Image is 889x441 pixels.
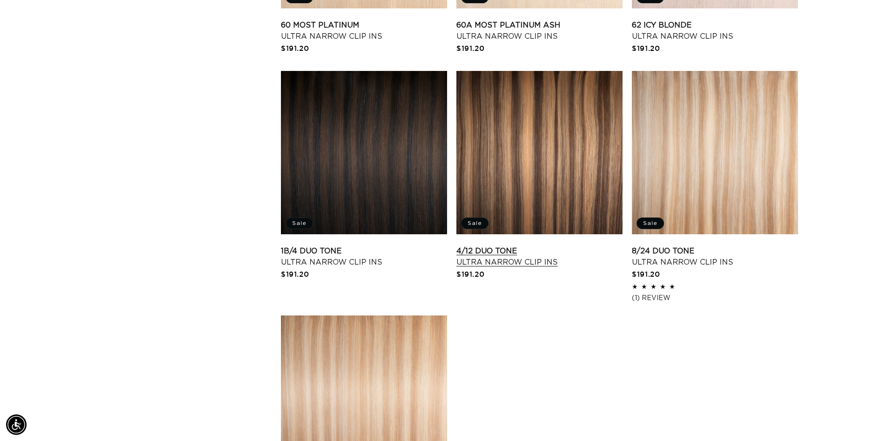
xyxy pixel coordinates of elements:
[456,245,623,268] a: 4/12 Duo Tone Ultra Narrow Clip Ins
[842,396,889,441] iframe: Chat Widget
[632,245,798,268] a: 8/24 Duo Tone Ultra Narrow Clip Ins
[456,20,623,42] a: 60A Most Platinum Ash Ultra Narrow Clip Ins
[632,20,798,42] a: 62 Icy Blonde Ultra Narrow Clip Ins
[281,20,447,42] a: 60 Most Platinum Ultra Narrow Clip Ins
[281,245,447,268] a: 1B/4 Duo Tone Ultra Narrow Clip Ins
[6,414,27,435] div: Accessibility Menu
